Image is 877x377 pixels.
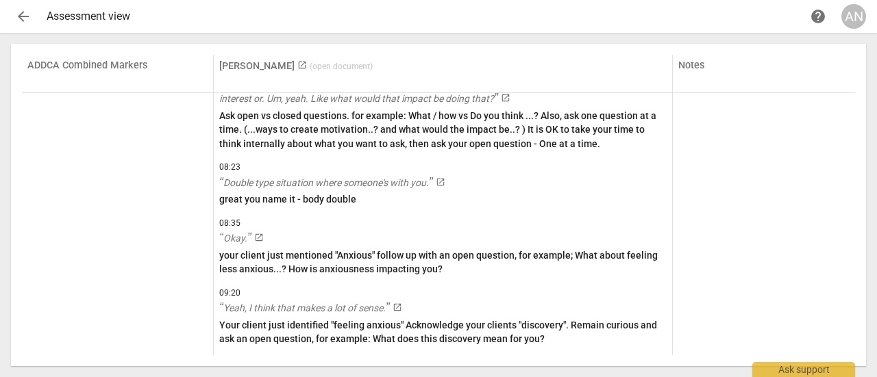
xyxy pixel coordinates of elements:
span: 08:23 [219,161,667,173]
a: Yeah, I think that makes a lot of sense. [219,301,667,315]
a: Okay. [219,231,667,246]
span: launch [436,177,445,187]
span: launch [297,60,307,70]
a: [PERSON_NAME] (open document) [219,60,373,72]
a: Help [806,4,830,29]
span: launch [393,302,402,312]
span: Okay. [219,233,251,244]
div: Ask support [752,362,855,377]
th: Notes [673,55,855,93]
div: Assessment view [47,10,806,23]
span: ( open document ) [310,62,373,71]
p: Ask open vs closed questions. for example: What / how vs Do you think ...? Also, ask one question... [219,109,667,151]
button: AN [841,4,866,29]
span: 08:35 [219,218,667,229]
a: Double type situation where someone's with you. [219,176,667,190]
span: launch [501,93,510,103]
p: great you name it - body double [219,192,667,207]
th: ADDCA Combined Markers [22,55,214,93]
span: Yeah, I think that makes a lot of sense. [219,302,390,313]
span: 09:20 [219,287,667,299]
p: your client just mentioned "Anxious" follow up with an open question, for example; What about fee... [219,248,667,276]
span: Double type situation where someone's with you. [219,177,433,188]
span: help [810,8,826,25]
span: launch [254,233,264,242]
p: Your client just identified "feeling anxious" Acknowledge your clients "discovery". Remain curiou... [219,318,667,346]
span: arrow_back [15,8,32,25]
